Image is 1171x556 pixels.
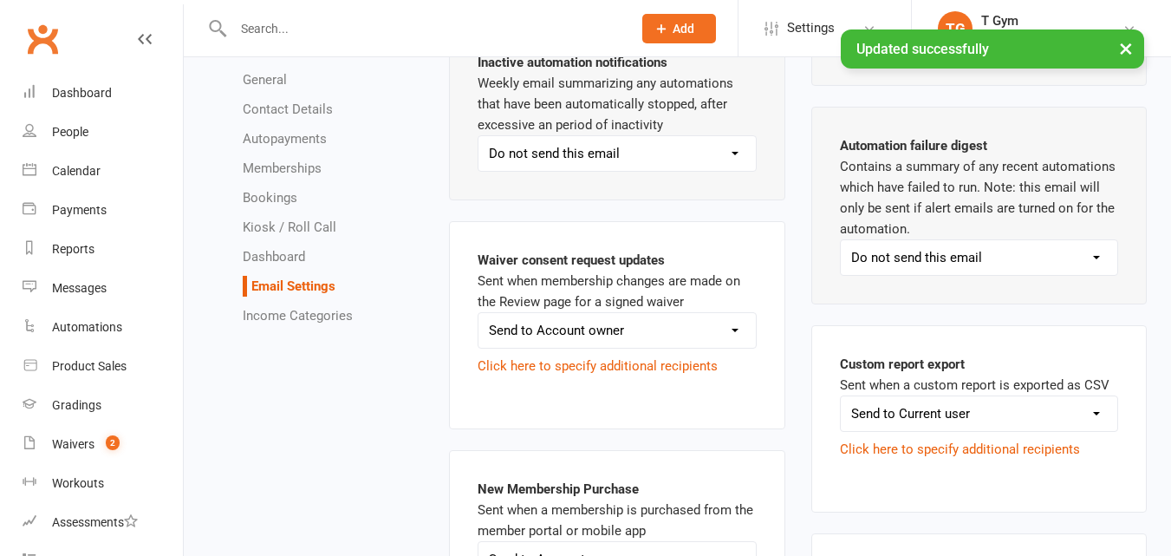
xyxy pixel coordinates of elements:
[23,191,183,230] a: Payments
[981,13,1077,29] div: T Gym
[981,29,1077,44] div: Support Trial Gym
[23,113,183,152] a: People
[52,359,127,373] div: Product Sales
[23,347,183,386] a: Product Sales
[23,425,183,464] a: Waivers 2
[21,17,64,61] a: Clubworx
[840,356,965,372] b: Custom report export
[251,278,335,294] a: Email Settings
[52,86,112,100] div: Dashboard
[478,356,718,376] button: Click here to specify additional recipients
[642,14,716,43] button: Add
[840,138,987,154] b: Automation failure digest
[23,269,183,308] a: Messages
[243,160,322,176] a: Memberships
[52,281,107,295] div: Messages
[52,515,138,529] div: Assessments
[1110,29,1142,67] button: ×
[840,354,1118,484] div: Sent when a custom report is exported as CSV
[787,9,835,48] span: Settings
[228,16,620,41] input: Search...
[938,11,973,46] div: TG
[52,203,107,217] div: Payments
[673,22,694,36] span: Add
[52,320,122,334] div: Automations
[23,74,183,113] a: Dashboard
[841,29,1144,69] div: Updated successfully
[243,72,287,88] a: General
[52,125,88,139] div: People
[478,481,639,497] b: New Membership Purchase
[52,398,101,412] div: Gradings
[840,135,1118,276] div: Contains a summary of any recent automations which have failed to run. Note: this email will only...
[243,219,336,235] a: Kiosk / Roll Call
[23,464,183,503] a: Workouts
[243,308,353,324] a: Income Categories
[243,249,305,265] a: Dashboard
[243,101,333,117] a: Contact Details
[52,164,101,178] div: Calendar
[23,152,183,191] a: Calendar
[52,437,94,451] div: Waivers
[106,435,120,450] span: 2
[23,386,183,425] a: Gradings
[478,252,665,268] b: Waiver consent request updates
[23,308,183,347] a: Automations
[478,250,756,401] div: Sent when membership changes are made on the Review page for a signed waiver
[478,52,756,172] div: Weekly email summarizing any automations that have been automatically stopped, after excessive an...
[243,190,297,206] a: Bookings
[23,503,183,542] a: Assessments
[23,230,183,269] a: Reports
[243,131,327,147] a: Autopayments
[840,439,1080,460] button: Click here to specify additional recipients
[52,476,104,490] div: Workouts
[52,242,94,256] div: Reports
